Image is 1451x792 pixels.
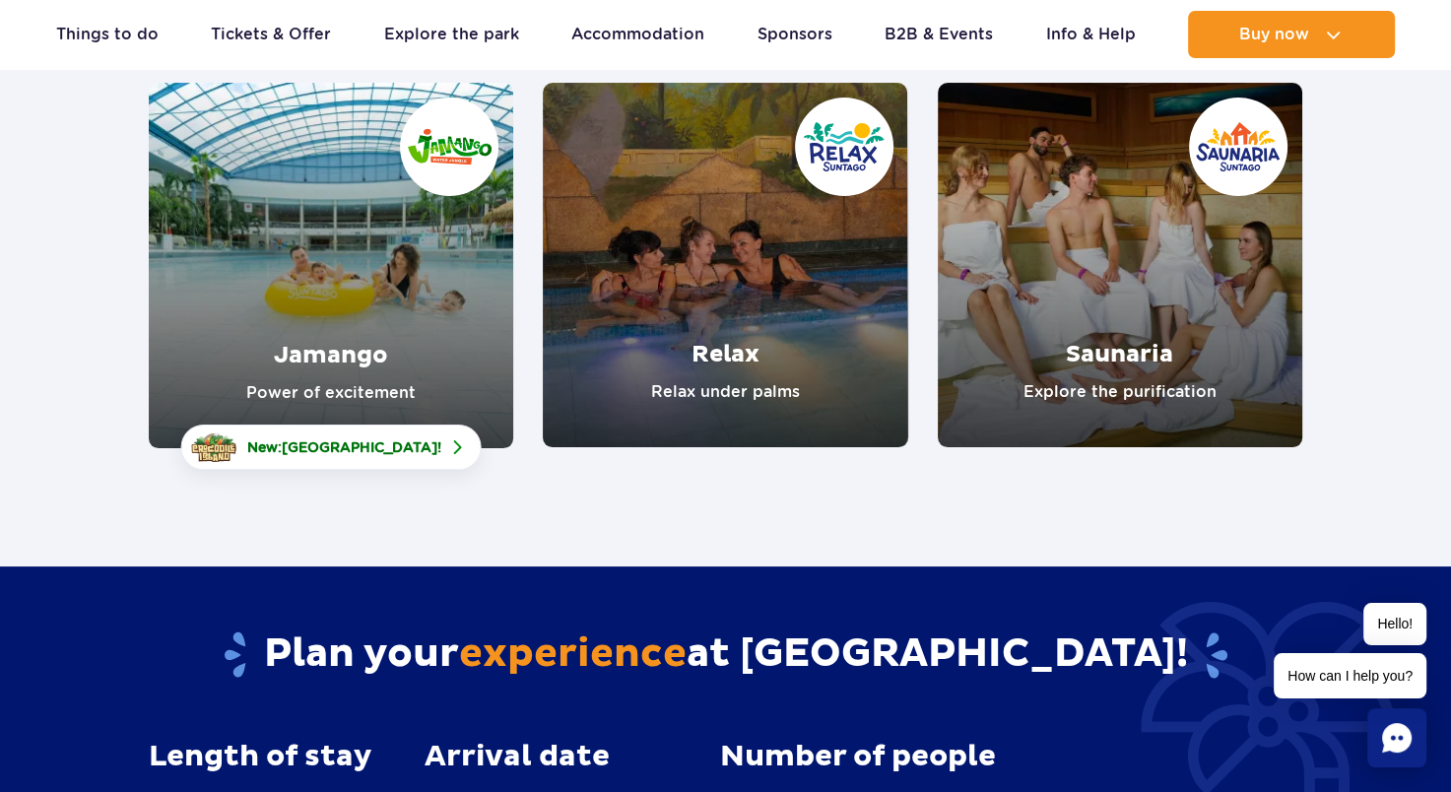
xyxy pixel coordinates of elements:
[720,740,996,773] span: Number of people
[1188,11,1395,58] button: Buy now
[56,11,159,58] a: Things to do
[149,83,513,448] a: Jamango
[758,11,832,58] a: Sponsors
[1274,653,1426,698] span: How can I help you?
[384,11,519,58] a: Explore the park
[885,11,993,58] a: B2B & Events
[247,437,441,457] span: New: !
[543,83,907,447] a: Relax
[149,629,1302,681] h2: Plan your at [GEOGRAPHIC_DATA]!
[1367,708,1426,767] div: Chat
[1046,11,1136,58] a: Info & Help
[211,11,331,58] a: Tickets & Offer
[1239,26,1309,43] span: Buy now
[1363,603,1426,645] span: Hello!
[149,740,372,773] span: Length of stay
[181,425,482,470] a: New:[GEOGRAPHIC_DATA]!
[459,629,687,679] span: experience
[282,439,437,455] span: [GEOGRAPHIC_DATA]
[571,11,704,58] a: Accommodation
[425,740,610,773] span: Arrival date
[938,83,1302,447] a: Saunaria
